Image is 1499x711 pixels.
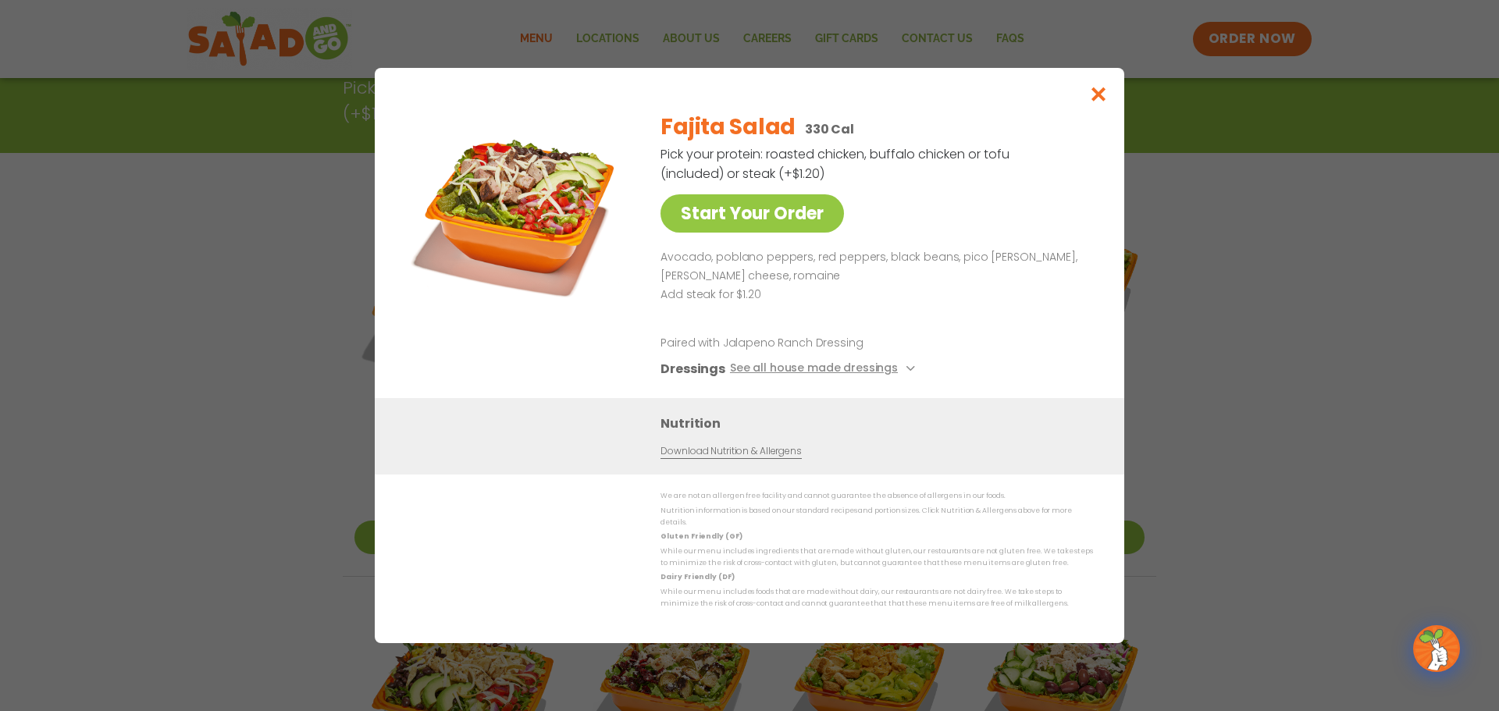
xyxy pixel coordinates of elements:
p: 330 Cal [805,119,854,139]
img: wpChatIcon [1415,627,1458,670]
p: Pick your protein: roasted chicken, buffalo chicken or tofu (included) or steak (+$1.20) [660,144,1012,183]
p: Add steak for $1.20 [660,286,1087,304]
button: Close modal [1074,68,1124,120]
a: Start Your Order [660,194,844,233]
h3: Dressings [660,359,725,379]
p: Paired with Jalapeno Ranch Dressing [660,335,949,351]
button: See all house made dressings [730,359,920,379]
h2: Fajita Salad [660,111,796,144]
p: We are not an allergen free facility and cannot guarantee the absence of allergens in our foods. [660,490,1093,502]
img: Featured product photo for Fajita Salad [410,99,628,318]
strong: Dairy Friendly (DF) [660,572,734,581]
strong: Gluten Friendly (GF) [660,531,742,541]
p: While our menu includes ingredients that are made without gluten, our restaurants are not gluten ... [660,546,1093,570]
h3: Nutrition [660,414,1101,433]
a: Download Nutrition & Allergens [660,444,801,459]
p: Avocado, poblano peppers, red peppers, black beans, pico [PERSON_NAME], [PERSON_NAME] cheese, rom... [660,248,1087,286]
p: While our menu includes foods that are made without dairy, our restaurants are not dairy free. We... [660,585,1093,610]
p: Nutrition information is based on our standard recipes and portion sizes. Click Nutrition & Aller... [660,505,1093,529]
